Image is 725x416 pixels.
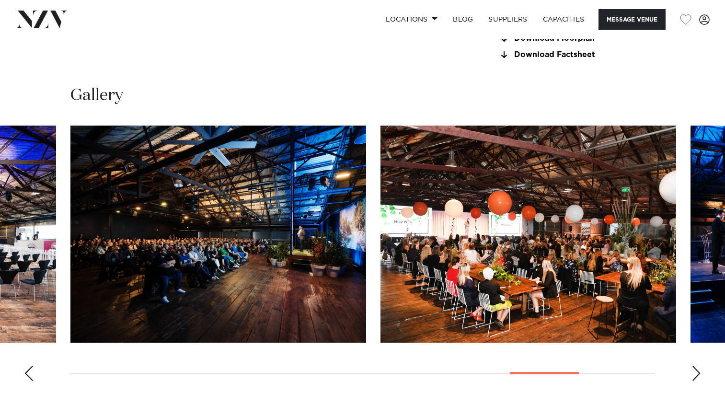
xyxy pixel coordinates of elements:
[378,9,445,30] a: Locations
[445,9,481,30] a: BLOG
[481,9,535,30] a: SUPPLIERS
[498,51,655,59] a: Download Factsheet
[15,11,68,28] img: nzv-logo.png
[380,126,676,343] swiper-slide: 14 / 16
[70,126,366,343] swiper-slide: 13 / 16
[598,9,666,30] button: Message Venue
[70,85,123,106] h2: Gallery
[535,9,592,30] a: Capacities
